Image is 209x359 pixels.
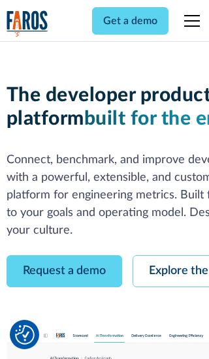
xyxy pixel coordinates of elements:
[92,7,169,35] a: Get a demo
[7,255,122,287] a: Request a demo
[176,5,202,37] div: menu
[7,10,48,37] a: home
[7,10,48,37] img: Logo of the analytics and reporting company Faros.
[15,325,35,345] img: Revisit consent button
[15,325,35,345] button: Cookie Settings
